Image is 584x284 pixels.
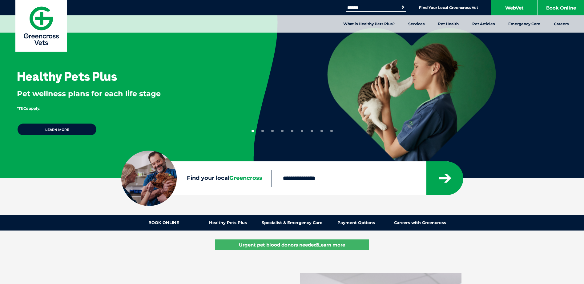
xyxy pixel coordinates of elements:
button: 8 of 9 [320,130,323,132]
span: *T&Cs apply. [17,106,40,111]
button: 6 of 9 [301,130,303,132]
u: Learn more [318,242,345,248]
a: What is Healthy Pets Plus? [336,15,401,33]
a: Services [401,15,431,33]
button: Search [400,4,406,10]
a: Find Your Local Greencross Vet [419,5,478,10]
a: Urgent pet blood donors needed!Learn more [215,239,369,250]
button: 7 of 9 [311,130,313,132]
a: Careers with Greencross [388,220,452,225]
a: Healthy Pets Plus [196,220,260,225]
span: Greencross [229,175,262,181]
a: Specialist & Emergency Care [260,220,324,225]
button: 2 of 9 [261,130,264,132]
a: Pet Health [431,15,465,33]
button: 3 of 9 [271,130,274,132]
a: Learn more [17,123,97,136]
a: BOOK ONLINE [132,220,196,225]
a: Emergency Care [501,15,547,33]
h3: Healthy Pets Plus [17,70,117,82]
a: Pet Articles [465,15,501,33]
a: Payment Options [324,220,388,225]
p: Pet wellness plans for each life stage [17,89,233,99]
button: 1 of 9 [252,130,254,132]
button: 9 of 9 [330,130,333,132]
label: Find your local [121,174,272,183]
button: 5 of 9 [291,130,293,132]
button: 4 of 9 [281,130,284,132]
a: Careers [547,15,575,33]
